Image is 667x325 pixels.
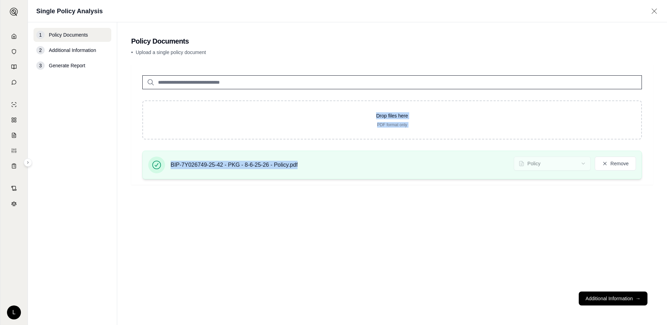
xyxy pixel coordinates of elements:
a: Coverage Table [5,159,23,173]
span: BIP-7Y026749-25-42 - PKG - 8-6-25-26 - Policy.pdf [171,161,298,169]
button: Expand sidebar [7,5,21,19]
a: Prompt Library [5,60,23,74]
span: Additional Information [49,47,96,54]
span: • [131,50,133,55]
button: Remove [595,157,636,171]
p: Drop files here [154,112,630,119]
div: 3 [36,61,45,70]
button: Additional Information→ [579,292,647,305]
button: Expand sidebar [24,158,32,167]
div: L [7,305,21,319]
div: 2 [36,46,45,54]
h2: Policy Documents [131,36,653,46]
img: Expand sidebar [10,8,18,16]
span: Policy Documents [49,31,88,38]
h1: Single Policy Analysis [36,6,103,16]
a: Legal Search Engine [5,197,23,211]
a: Policy Comparisons [5,113,23,127]
a: Home [5,29,23,43]
a: Claim Coverage [5,128,23,142]
span: Upload a single policy document [136,50,206,55]
a: Single Policy [5,98,23,112]
a: Documents Vault [5,45,23,59]
div: 1 [36,31,45,39]
p: PDF format only [154,122,630,128]
a: Chat [5,75,23,89]
span: → [636,295,640,302]
span: Generate Report [49,62,85,69]
a: Custom Report [5,144,23,158]
a: Contract Analysis [5,181,23,195]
